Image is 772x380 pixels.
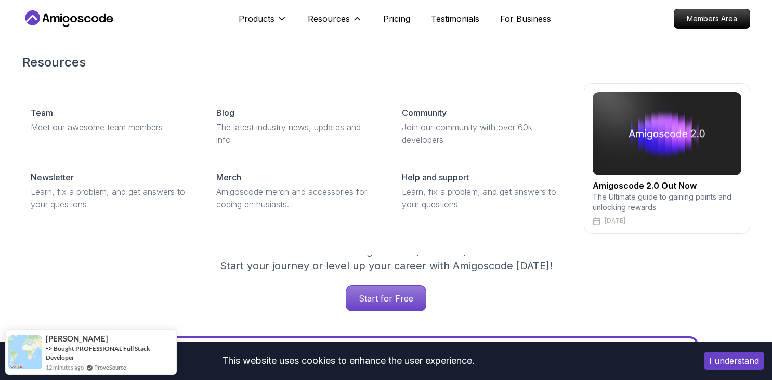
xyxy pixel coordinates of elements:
[394,163,571,219] a: Help and supportLearn, fix a problem, and get answers to your questions
[31,107,53,119] p: Team
[704,352,764,370] button: Accept cookies
[402,171,469,184] p: Help and support
[46,345,150,361] a: Bought PROFESSIONAL Full Stack Developer
[402,121,562,146] p: Join our community with over 60k developers
[308,12,350,25] p: Resources
[346,286,426,311] p: Start for Free
[431,12,479,25] a: Testimonials
[208,98,385,154] a: BlogThe latest industry news, updates and info
[728,338,762,370] iframe: chat widget
[212,244,561,273] p: Get unlimited access to coding , , and . Start your journey or level up your career with Amigosco...
[593,92,741,175] img: amigoscode 2.0
[216,121,377,146] p: The latest industry news, updates and info
[31,121,191,134] p: Meet our awesome team members
[8,335,42,369] img: provesource social proof notification image
[46,363,84,372] span: 12 minutes ago
[94,363,126,372] a: ProveSource
[239,12,274,25] p: Products
[8,349,688,372] div: This website uses cookies to enhance the user experience.
[402,186,562,211] p: Learn, fix a problem, and get answers to your questions
[22,98,200,142] a: TeamMeet our awesome team members
[22,163,200,219] a: NewsletterLearn, fix a problem, and get answers to your questions
[216,171,241,184] p: Merch
[674,9,750,28] p: Members Area
[394,98,571,154] a: CommunityJoin our community with over 60k developers
[46,344,53,352] span: ->
[216,107,234,119] p: Blog
[383,12,410,25] a: Pricing
[308,12,362,33] button: Resources
[584,83,750,234] a: amigoscode 2.0Amigoscode 2.0 Out NowThe Ultimate guide to gaining points and unlocking rewards[DATE]
[574,151,762,333] iframe: chat widget
[31,171,74,184] p: Newsletter
[239,12,287,33] button: Products
[402,107,447,119] p: Community
[31,186,191,211] p: Learn, fix a problem, and get answers to your questions
[674,9,750,29] a: Members Area
[346,285,426,311] a: Start for Free
[46,334,108,343] span: [PERSON_NAME]
[216,186,377,211] p: Amigoscode merch and accessories for coding enthusiasts.
[22,54,750,71] h2: Resources
[500,12,551,25] a: For Business
[208,163,385,219] a: MerchAmigoscode merch and accessories for coding enthusiasts.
